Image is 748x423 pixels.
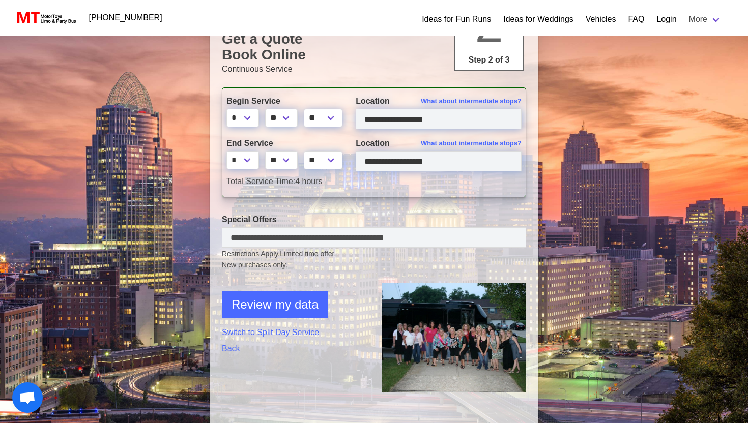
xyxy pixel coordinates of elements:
span: New purchases only. [222,260,526,270]
label: End Service [226,137,340,149]
span: What about intermediate stops? [421,138,522,148]
span: Location [356,97,390,105]
span: What about intermediate stops? [421,96,522,106]
a: Vehicles [586,13,616,25]
a: More [683,9,728,29]
a: [PHONE_NUMBER] [83,8,168,28]
h1: Get a Quote Book Online [222,31,526,63]
span: Location [356,139,390,147]
a: Login [656,13,676,25]
p: Step 2 of 3 [459,54,519,66]
span: Limited time offer. [280,249,336,259]
a: Ideas for Fun Runs [422,13,491,25]
a: Ideas for Weddings [503,13,573,25]
a: Switch to Split Day Service [222,326,366,339]
img: MotorToys Logo [14,11,77,25]
span: Review my data [232,295,319,314]
button: Review my data [222,291,328,318]
div: 4 hours [219,175,529,188]
a: Back [222,343,366,355]
label: Begin Service [226,95,340,107]
img: 1.png [382,283,526,391]
p: Continuous Service [222,63,526,75]
label: Special Offers [222,214,526,226]
a: FAQ [628,13,644,25]
small: Restrictions Apply. [222,250,526,270]
span: Total Service Time: [226,177,295,186]
a: Open chat [12,382,43,413]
